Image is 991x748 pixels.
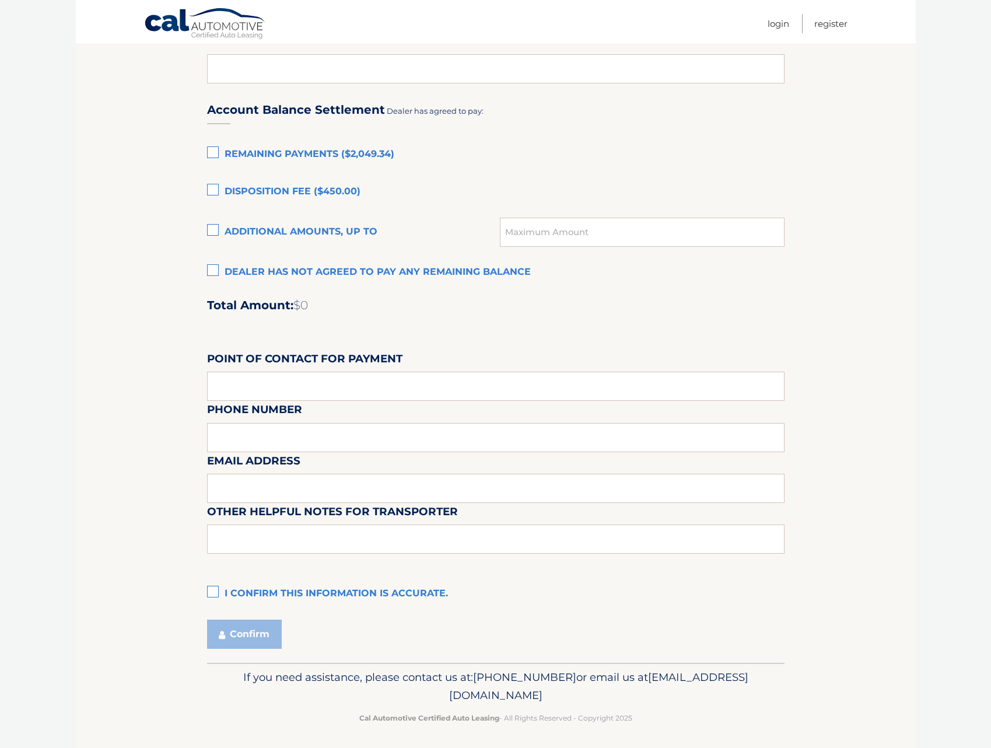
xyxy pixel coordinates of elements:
a: Login [768,14,789,33]
a: Register [814,14,848,33]
h2: Total Amount: [207,298,785,313]
strong: Cal Automotive Certified Auto Leasing [359,714,499,722]
label: Email Address [207,452,300,474]
label: Dealer has not agreed to pay any remaining balance [207,261,785,284]
label: Point of Contact for Payment [207,350,402,372]
label: Disposition Fee ($450.00) [207,180,785,204]
h3: Account Balance Settlement [207,103,385,117]
p: - All Rights Reserved - Copyright 2025 [215,712,777,724]
label: Additional amounts, up to [207,221,500,244]
span: $0 [293,298,308,312]
span: [PHONE_NUMBER] [473,670,576,684]
label: Other helpful notes for transporter [207,503,458,525]
span: Dealer has agreed to pay: [387,106,484,116]
a: Cal Automotive [144,8,267,41]
input: Maximum Amount [500,218,784,247]
label: I confirm this information is accurate. [207,582,785,606]
label: Remaining Payments ($2,049.34) [207,143,785,166]
button: Confirm [207,620,282,649]
p: If you need assistance, please contact us at: or email us at [215,668,777,705]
